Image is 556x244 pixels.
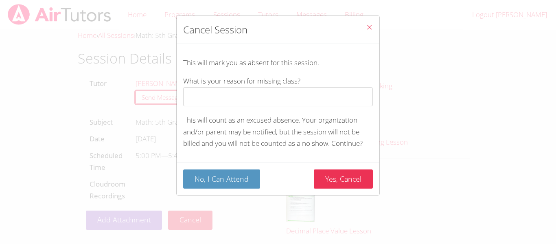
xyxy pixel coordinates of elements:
button: Close [359,16,379,41]
button: Yes, Cancel [314,169,373,189]
span: What is your reason for missing class? [183,76,300,86]
button: No, I Can Attend [183,169,260,189]
p: This will mark you as absent for this session. [183,57,373,69]
p: This will count as an excused absence. Your organization and/or parent may be notified, but the s... [183,114,373,150]
input: What is your reason for missing class? [183,87,373,106]
h2: Cancel Session [183,22,247,37]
